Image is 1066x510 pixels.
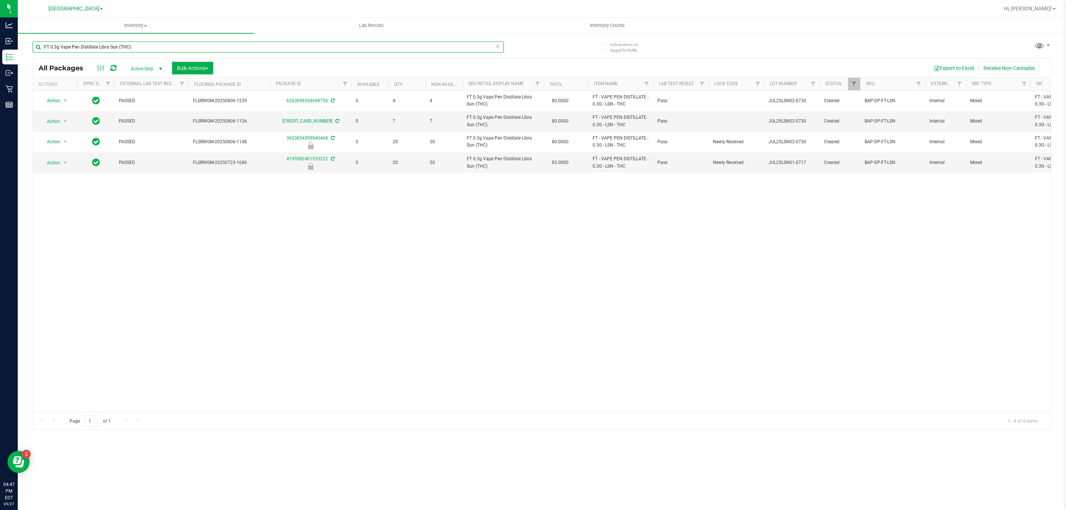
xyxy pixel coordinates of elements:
span: Newly Received [713,138,760,145]
a: Qty [394,82,402,87]
span: Bulk Actions [177,65,208,71]
span: 0 [356,97,384,104]
span: In Sync [92,116,100,126]
span: 7 [430,118,458,125]
span: FT - VAPE PEN DISTILLATE - 0.3G - LSN - THC [593,94,648,108]
a: Filter [339,78,351,90]
span: Sync from Compliance System [334,118,339,124]
input: 1 [85,415,98,427]
inline-svg: Inventory [6,53,13,61]
span: BAP-DP-FT-LSN [865,159,921,166]
span: Sync from Compliance System [330,135,335,141]
a: [CREDIT_CARD_NUMBER] [282,118,332,124]
p: 09/27 [3,501,14,507]
a: Sync Status [83,81,112,86]
p: 04:47 PM EDT [3,481,14,501]
span: In Sync [92,157,100,168]
a: External/Internal [931,81,975,86]
span: JUL25LSN02-0730 [768,138,815,145]
span: Internal [929,138,961,145]
span: 80.0000 [548,137,572,147]
span: [GEOGRAPHIC_DATA] [48,6,99,12]
a: Filter [176,78,188,90]
a: Filter [807,78,819,90]
span: select [61,95,70,106]
a: 3653834399940468 [286,135,328,141]
span: Created [824,159,856,166]
span: Page of 1 [63,415,117,427]
a: Filter [532,78,544,90]
span: Action [40,95,60,106]
span: JUL25LSN02-0730 [768,97,815,104]
span: FT - VAPE PEN DISTILLATE - 0.3G - LSN - THC [593,135,648,149]
a: Sku Retail Display Name [468,81,524,86]
a: 6263698354698750 [286,98,328,103]
input: Search Package ID, Item Name, SKU, Lot or Part Number... [33,41,504,53]
span: 20 [430,138,458,145]
span: FLSRWGM-20250806-1126 [193,118,265,125]
inline-svg: Outbound [6,69,13,77]
span: Internal [929,97,961,104]
span: JUL25LSN02-0730 [768,118,815,125]
span: FLSRWGM-20250723-1686 [193,159,265,166]
span: In Sync [92,137,100,147]
span: select [61,137,70,147]
span: FT - VAPE PEN DISTILLATE - 0.3G - LSN - THC [593,114,648,128]
span: FT 0.3g Vape Pen Distillate Libra Sun (THC) [467,94,539,108]
span: Created [824,118,856,125]
span: FT 0.3g Vape Pen Distillate Libra Sun (THC) [467,135,539,149]
span: 4 [393,97,421,104]
a: Inventory Counts [489,18,725,33]
span: FLSRWGM-20250806-1239 [193,97,265,104]
a: Filter [696,78,708,90]
span: FT - VAPE PEN DISTILLATE - 0.3G - LSN - THC [593,155,648,170]
iframe: Resource center unread badge [22,450,31,459]
a: THC% [550,82,562,87]
a: External Lab Test Result [120,81,178,86]
a: Status [825,81,841,86]
a: Available [357,82,379,87]
span: PASSED [119,138,184,145]
div: Newly Received [269,162,352,170]
span: PASSED [119,159,184,166]
a: Lab Results [254,18,489,33]
iframe: Resource center [7,451,30,473]
a: Filter [1018,78,1030,90]
span: Inventory Counts [580,22,635,29]
span: 4 [430,97,458,104]
span: PASSED [119,118,184,125]
div: Newly Received [269,142,352,149]
span: Action [40,137,60,147]
span: Mixed [970,97,1026,104]
span: Pass [657,118,704,125]
span: FT 0.3g Vape Pen Distillate Libra Sun (THC) [467,155,539,170]
inline-svg: Inbound [6,37,13,45]
span: Pass [657,159,704,166]
a: Filter [913,78,925,90]
span: Lab Results [349,22,394,29]
a: Lot Number [770,81,797,86]
a: Lab Test Result [659,81,694,86]
span: 0 [356,159,384,166]
a: SKU [866,81,875,86]
span: 7 [393,118,421,125]
a: 4195982401533232 [286,156,328,161]
span: Pass [657,138,704,145]
span: select [61,158,70,168]
span: 83.0000 [548,157,572,168]
span: Action [40,158,60,168]
div: Actions [38,82,74,87]
button: Bulk Actions [172,62,213,74]
button: Receive Non-Cannabis [979,62,1040,74]
a: Filter [641,78,653,90]
span: Hi, [PERSON_NAME]! [1004,6,1052,11]
a: Package ID [276,81,301,86]
span: Inventory [18,22,254,29]
span: Clear [495,41,500,51]
button: Export to Excel [929,62,979,74]
a: Filter [752,78,764,90]
span: Internal [929,159,961,166]
span: 20 [393,159,421,166]
a: Src Type [972,81,992,86]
